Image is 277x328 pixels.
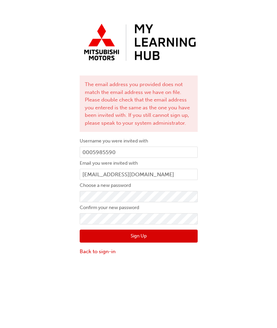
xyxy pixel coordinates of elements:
label: Choose a new password [80,181,198,190]
div: The email address you provided does not match the email address we have on file. Please double ch... [80,76,198,132]
input: Username [80,147,198,158]
label: Username you were invited with [80,137,198,145]
label: Confirm your new password [80,204,198,212]
button: Sign Up [80,230,198,243]
label: Email you were invited with [80,159,198,167]
a: Back to sign-in [80,248,198,256]
img: mmal [80,20,198,65]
